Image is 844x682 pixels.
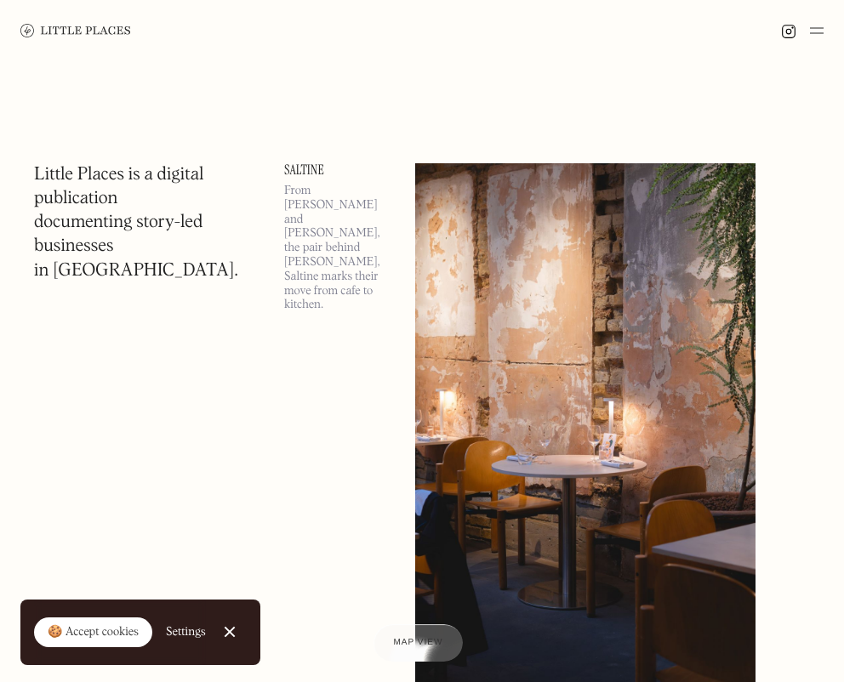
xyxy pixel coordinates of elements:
[166,626,206,638] div: Settings
[34,163,250,283] h1: Little Places is a digital publication documenting story-led businesses in [GEOGRAPHIC_DATA].
[213,615,247,649] a: Close Cookie Popup
[48,624,139,641] div: 🍪 Accept cookies
[374,624,464,662] a: Map view
[34,617,152,648] a: 🍪 Accept cookies
[166,613,206,651] a: Settings
[284,184,395,312] p: From [PERSON_NAME] and [PERSON_NAME], the pair behind [PERSON_NAME], Saltine marks their move fro...
[284,163,395,177] a: Saltine
[394,638,443,647] span: Map view
[229,632,230,633] div: Close Cookie Popup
